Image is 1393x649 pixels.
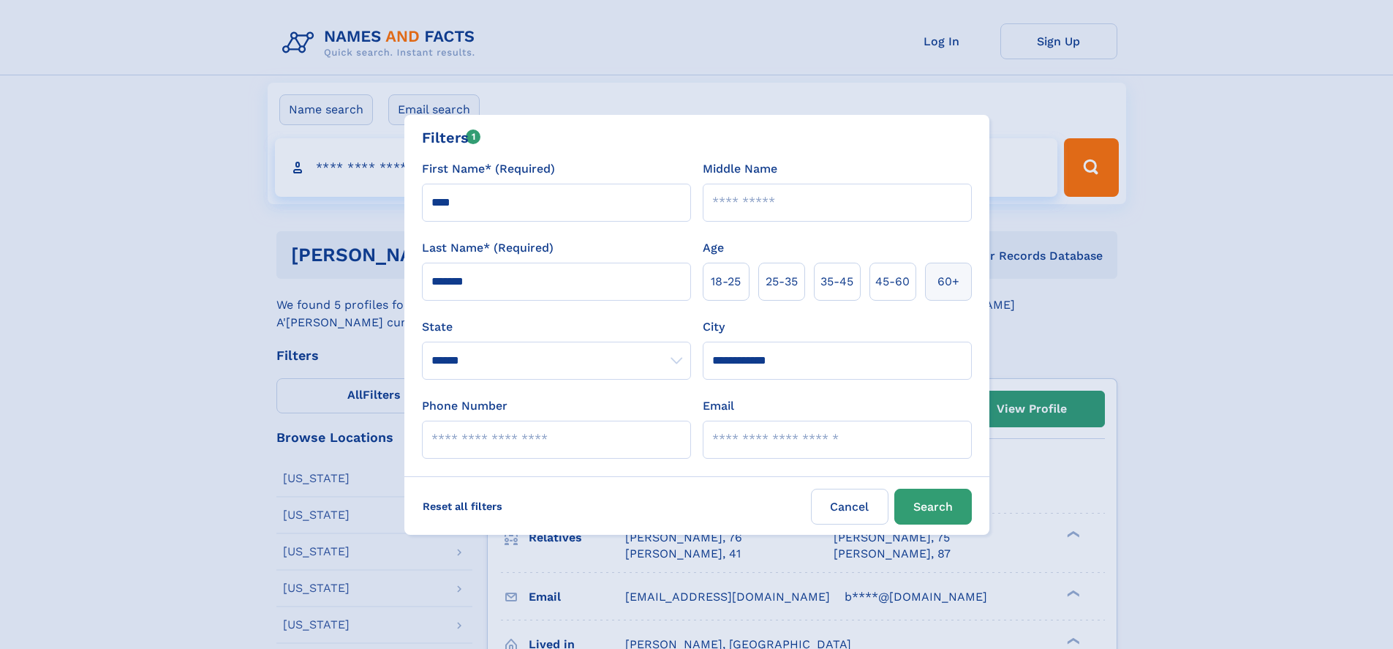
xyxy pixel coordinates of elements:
[766,273,798,290] span: 25‑35
[875,273,910,290] span: 45‑60
[422,127,481,149] div: Filters
[703,239,724,257] label: Age
[937,273,959,290] span: 60+
[894,489,972,525] button: Search
[711,273,741,290] span: 18‑25
[422,318,691,336] label: State
[820,273,853,290] span: 35‑45
[422,160,555,178] label: First Name* (Required)
[422,397,507,415] label: Phone Number
[703,318,725,336] label: City
[703,160,777,178] label: Middle Name
[811,489,888,525] label: Cancel
[422,239,554,257] label: Last Name* (Required)
[413,489,512,524] label: Reset all filters
[703,397,734,415] label: Email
